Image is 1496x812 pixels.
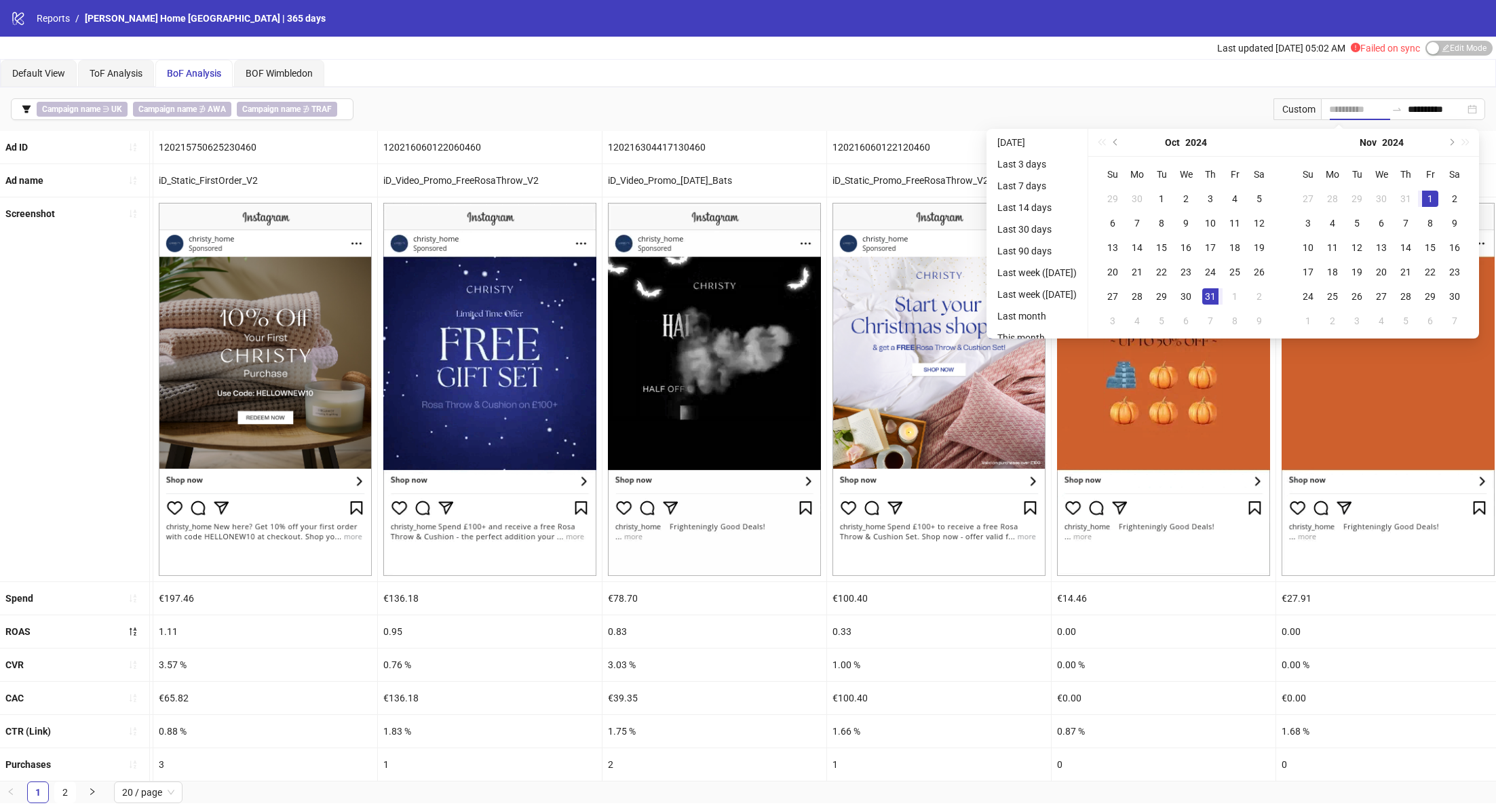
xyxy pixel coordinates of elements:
td: 2024-10-29 [1149,284,1174,309]
div: 22 [1422,264,1438,280]
span: sort-ascending [128,594,138,603]
div: 9 [1178,215,1194,231]
button: Choose a month [1360,129,1377,156]
td: 2024-10-21 [1125,260,1149,284]
img: Screenshot 120216304417130460 [608,203,821,576]
td: 2024-11-11 [1320,235,1345,260]
b: Campaign name [138,104,197,114]
td: 2024-11-05 [1345,211,1369,235]
div: iD_Video_Promo_FreeRosaThrow_V2 [378,164,602,197]
td: 2024-10-27 [1100,284,1125,309]
div: 20 [1373,264,1389,280]
td: 2024-10-25 [1223,260,1247,284]
div: 27 [1373,288,1389,305]
div: 3 [153,748,377,781]
td: 2024-09-30 [1125,187,1149,211]
div: 1.00 % [827,649,1051,681]
div: 28 [1129,288,1145,305]
th: Sa [1247,162,1271,187]
div: 17 [1300,264,1316,280]
td: 2024-11-14 [1394,235,1418,260]
div: 10 [1202,215,1219,231]
span: sort-ascending [128,142,138,152]
li: Last 30 days [992,221,1082,237]
div: 7 [1398,215,1414,231]
div: 0.87 % [1052,715,1276,748]
div: 1 [1422,191,1438,207]
b: Ad name [5,175,43,186]
div: 2 [1178,191,1194,207]
td: 2024-11-13 [1369,235,1394,260]
div: 2 [1324,313,1341,329]
th: Tu [1149,162,1174,187]
td: 2024-10-18 [1223,235,1247,260]
span: Default View [12,68,65,79]
div: Page Size [114,781,183,803]
a: 2 [55,782,75,803]
div: 1.75 % [602,715,826,748]
td: 2024-11-30 [1442,284,1467,309]
div: 14 [1398,239,1414,256]
div: 3 [1300,215,1316,231]
td: 2024-11-09 [1247,309,1271,333]
div: 16 [1178,239,1194,256]
td: 2024-10-29 [1345,187,1369,211]
div: 22 [1153,264,1170,280]
div: 1.83 % [378,715,602,748]
th: Th [1394,162,1418,187]
div: 27 [1105,288,1121,305]
div: 120216060122060460 [378,131,602,163]
button: Previous month (PageUp) [1109,129,1124,156]
li: Next Page [81,781,103,803]
td: 2024-11-09 [1442,211,1467,235]
span: Failed on sync [1351,43,1420,54]
div: 0.88 % [153,715,377,748]
div: 5 [1251,191,1267,207]
div: 8 [1422,215,1438,231]
div: 5 [1398,313,1414,329]
img: Screenshot 120216304555270460 [1282,203,1495,576]
span: to [1392,104,1402,115]
span: sort-ascending [128,176,138,185]
th: Sa [1442,162,1467,187]
td: 2024-12-04 [1369,309,1394,333]
td: 2024-10-23 [1174,260,1198,284]
b: AWA [208,104,226,114]
div: 13 [1105,239,1121,256]
div: 24 [1300,288,1316,305]
span: ∌ [133,102,231,117]
th: Th [1198,162,1223,187]
td: 2024-11-08 [1418,211,1442,235]
span: BOF Wimbledon [246,68,313,79]
li: Last 7 days [992,178,1082,194]
td: 2024-11-24 [1296,284,1320,309]
div: 30 [1373,191,1389,207]
td: 2024-10-02 [1174,187,1198,211]
div: 3 [1202,191,1219,207]
div: 3 [1105,313,1121,329]
td: 2024-10-04 [1223,187,1247,211]
div: 8 [1227,313,1243,329]
div: 0.83 [602,615,826,648]
div: 29 [1153,288,1170,305]
div: €100.40 [827,682,1051,714]
div: 12 [1349,239,1365,256]
div: 4 [1324,215,1341,231]
li: Last 14 days [992,199,1082,216]
td: 2024-11-01 [1223,284,1247,309]
th: Su [1296,162,1320,187]
td: 2024-10-11 [1223,211,1247,235]
td: 2024-10-28 [1125,284,1149,309]
div: 6 [1422,313,1438,329]
th: We [1369,162,1394,187]
td: 2024-10-17 [1198,235,1223,260]
td: 2024-12-01 [1296,309,1320,333]
div: iD_Video_Promo_[DATE]_Bats [602,164,826,197]
th: Tu [1345,162,1369,187]
div: 27 [1300,191,1316,207]
div: 3 [1349,313,1365,329]
b: TRAF [311,104,332,114]
div: 29 [1349,191,1365,207]
td: 2024-11-21 [1394,260,1418,284]
span: sort-ascending [128,760,138,769]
